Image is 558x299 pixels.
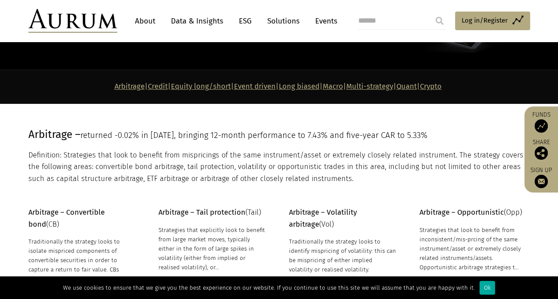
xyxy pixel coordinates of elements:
a: Credit [148,82,168,90]
img: Access Funds [534,119,548,133]
strong: | | | | | | | | [115,82,442,90]
a: Crypto [420,82,442,90]
a: Solutions [263,13,304,29]
span: returned -0.02% in [DATE], bringing 12-month performance to 7.43% and five-year CAR to 5.33% [80,130,427,140]
a: Arbitrage [115,82,145,90]
div: Strategies that look to benefit from inconsistent/mis-prcing of the same instrument/asset or extr... [419,225,528,272]
img: Share this post [534,146,548,160]
div: Traditionally the strategy looks to identify mispricing of volatility: this can be mispricing of ... [289,237,397,284]
strong: Arbitrage – Convertible bond [28,208,105,228]
a: Equity long/short [171,82,231,90]
div: Share [529,139,554,160]
span: Arbitrage – [28,128,80,141]
div: Strategies that explicitly look to benefit from large market moves, typically either in the form ... [158,225,267,272]
span: (CB) [28,208,105,228]
a: About [131,13,160,29]
a: Log in/Register [455,12,530,30]
p: (Opp) [419,207,528,218]
a: Funds [529,111,554,133]
input: Submit [431,12,448,30]
p: Definition: Strategies that look to benefit from mispricings of the same instrument/asset or extr... [28,149,528,185]
a: Sign up [529,166,554,188]
strong: Arbitrage – Volatility arbitrage [289,208,357,228]
strong: Arbitrage – Tail protection [158,208,245,216]
a: Events [311,13,337,29]
a: Macro [323,82,343,90]
div: Ok [479,281,495,295]
img: Aurum [28,9,117,33]
a: Data & Insights [166,13,228,29]
p: (Vol) [289,207,397,230]
strong: Arbitrage – Opportunistic [419,208,504,216]
a: ESG [234,13,256,29]
div: Traditionally the strategy looks to isolate mispriced components of convertible securities in ord... [28,237,137,284]
span: Log in/Register [462,15,508,26]
a: Multi-strategy [346,82,393,90]
span: (Tail) [158,208,261,216]
a: Event driven [234,82,276,90]
img: Sign up to our newsletter [534,175,548,188]
a: Quant [396,82,417,90]
a: Long biased [279,82,320,90]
